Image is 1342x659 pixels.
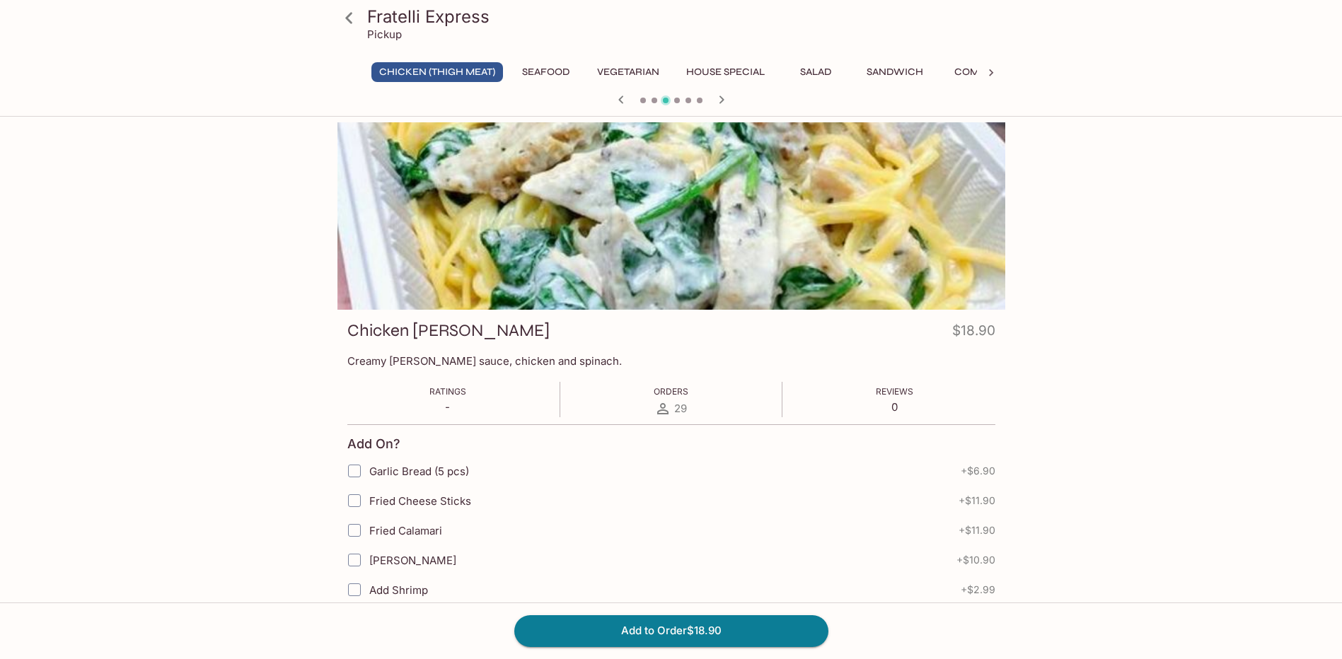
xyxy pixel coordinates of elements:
[347,354,995,368] p: Creamy [PERSON_NAME] sauce, chicken and spinach.
[961,584,995,595] span: + $2.99
[369,494,471,508] span: Fried Cheese Sticks
[956,554,995,566] span: + $10.90
[371,62,503,82] button: Chicken (Thigh Meat)
[952,320,995,347] h4: $18.90
[514,62,578,82] button: Seafood
[942,62,1006,82] button: Combo
[337,122,1005,310] div: Chicken Alfredo
[369,524,442,537] span: Fried Calamari
[369,554,456,567] span: [PERSON_NAME]
[589,62,667,82] button: Vegetarian
[369,465,469,478] span: Garlic Bread (5 pcs)
[876,386,913,397] span: Reviews
[367,6,1000,28] h3: Fratelli Express
[959,495,995,506] span: + $11.90
[429,400,466,414] p: -
[959,525,995,536] span: + $11.90
[369,583,428,597] span: Add Shrimp
[961,465,995,477] span: + $6.90
[859,62,931,82] button: Sandwich
[367,28,402,41] p: Pickup
[429,386,466,397] span: Ratings
[654,386,688,397] span: Orders
[678,62,773,82] button: House Special
[674,402,687,415] span: 29
[876,400,913,414] p: 0
[347,436,400,452] h4: Add On?
[514,615,828,646] button: Add to Order$18.90
[347,320,550,342] h3: Chicken [PERSON_NAME]
[784,62,848,82] button: Salad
